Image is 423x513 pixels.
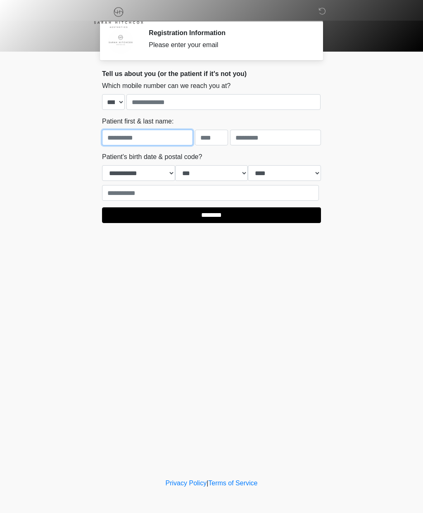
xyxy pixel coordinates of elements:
[108,29,133,54] img: Agent Avatar
[94,6,143,28] img: Sarah Hitchcox Aesthetics Logo
[149,40,309,50] div: Please enter your email
[102,70,321,78] h2: Tell us about you (or the patient if it's not you)
[208,480,257,487] a: Terms of Service
[102,152,202,162] label: Patient's birth date & postal code?
[102,81,231,91] label: Which mobile number can we reach you at?
[207,480,208,487] a: |
[166,480,207,487] a: Privacy Policy
[102,116,173,126] label: Patient first & last name:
